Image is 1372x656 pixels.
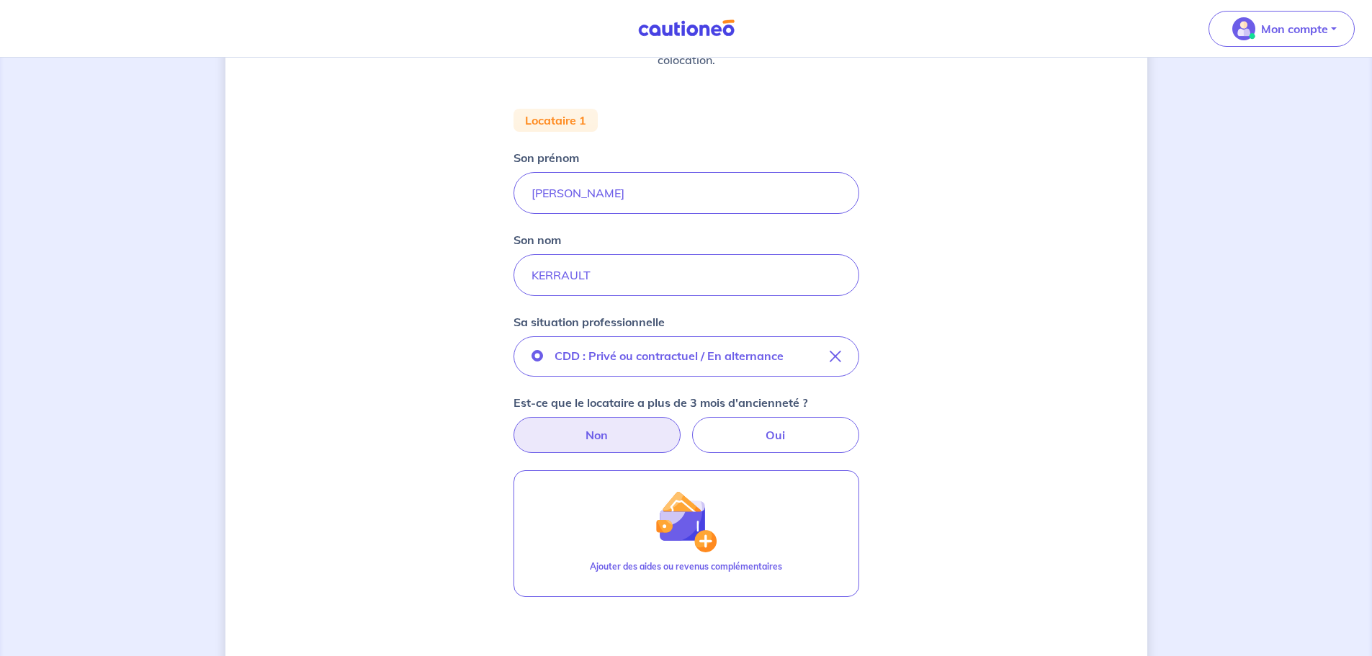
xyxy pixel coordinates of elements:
[555,347,784,364] p: CDD : Privé ou contractuel / En alternance
[514,336,859,377] button: CDD : Privé ou contractuel / En alternance
[692,417,859,453] label: Oui
[590,560,782,573] p: Ajouter des aides ou revenus complémentaires
[1209,11,1355,47] button: illu_account_valid_menu.svgMon compte
[514,109,598,132] div: Locataire 1
[632,19,740,37] img: Cautioneo
[514,313,665,331] p: Sa situation professionnelle
[514,470,859,597] button: illu_wallet.svgAjouter des aides ou revenus complémentaires
[1232,17,1255,40] img: illu_account_valid_menu.svg
[514,172,859,214] input: John
[1261,20,1328,37] p: Mon compte
[514,417,681,453] label: Non
[655,490,717,552] img: illu_wallet.svg
[514,149,579,166] p: Son prénom
[514,254,859,296] input: Doe
[514,395,807,410] strong: Est-ce que le locataire a plus de 3 mois d'ancienneté ?
[514,231,561,248] p: Son nom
